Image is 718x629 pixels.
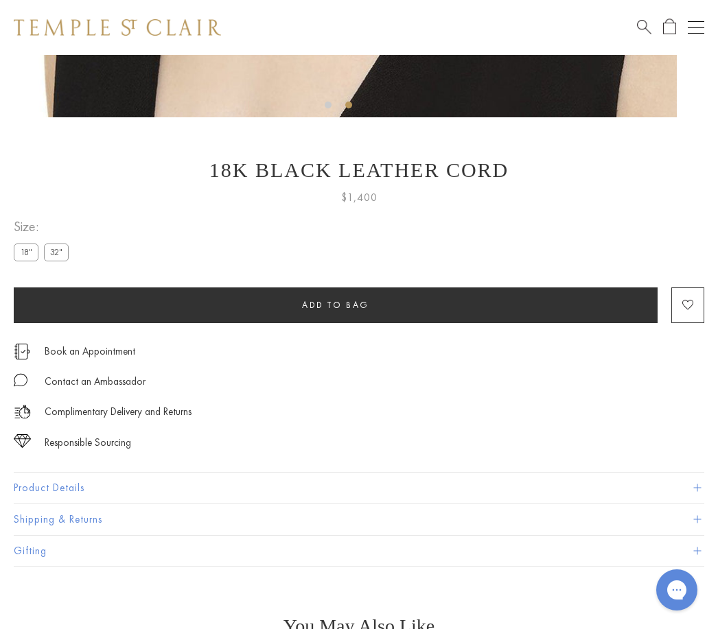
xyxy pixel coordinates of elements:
[14,19,221,36] img: Temple St. Clair
[14,244,38,261] label: 18"
[45,373,146,390] div: Contact an Ambassador
[14,536,704,567] button: Gifting
[649,565,704,615] iframe: Gorgias live chat messenger
[663,19,676,36] a: Open Shopping Bag
[14,344,30,359] img: icon_appointment.svg
[688,19,704,36] button: Open navigation
[14,403,31,420] img: icon_delivery.svg
[14,158,704,182] h1: 18K Black Leather Cord
[637,19,651,36] a: Search
[341,189,378,206] span: $1,400
[14,287,658,323] button: Add to bag
[45,434,131,451] div: Responsible Sourcing
[45,344,135,359] a: Book an Appointment
[45,403,192,420] p: Complimentary Delivery and Returns
[302,299,369,311] span: Add to bag
[14,473,704,503] button: Product Details
[14,215,74,238] span: Size:
[14,434,31,448] img: icon_sourcing.svg
[44,244,69,261] label: 32"
[14,504,704,535] button: Shipping & Returns
[14,373,27,387] img: MessageIcon-01_2.svg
